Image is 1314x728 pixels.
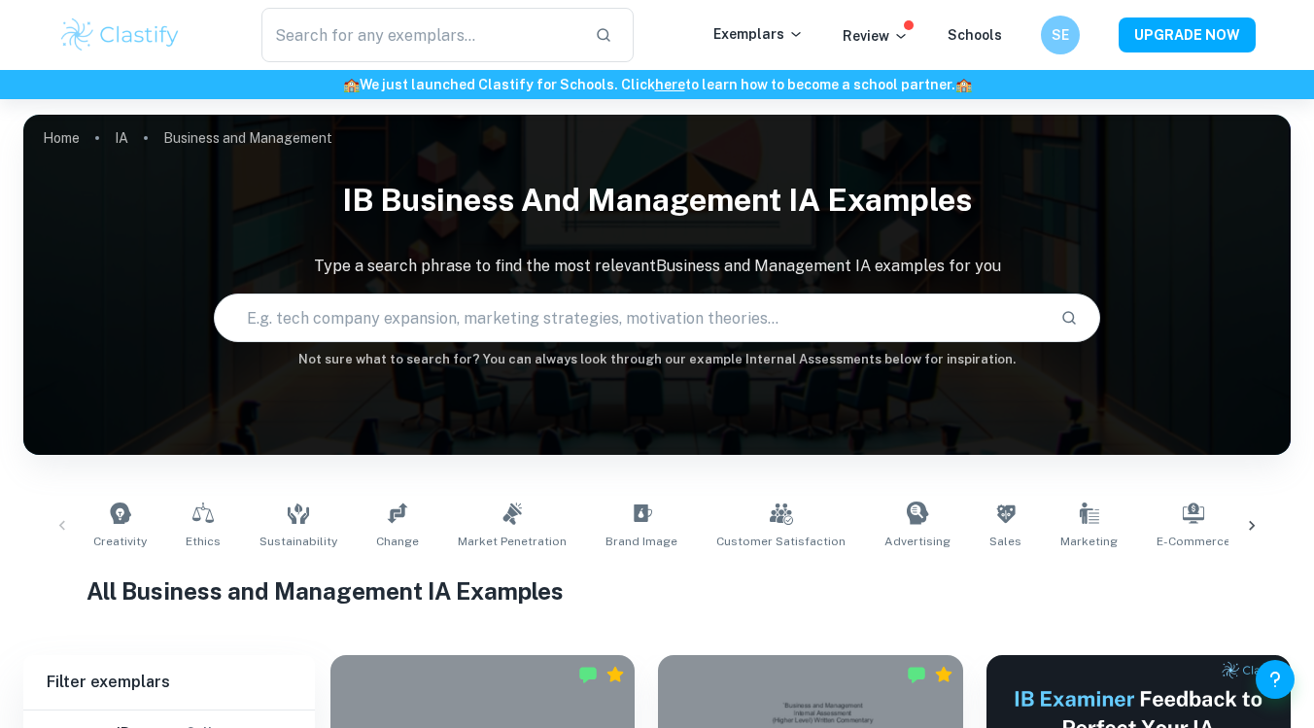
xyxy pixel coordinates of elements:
span: Sustainability [259,533,337,550]
a: IA [115,124,128,152]
h1: All Business and Management IA Examples [86,573,1228,608]
span: Brand Image [605,533,677,550]
button: Search [1053,301,1086,334]
span: Change [376,533,419,550]
p: Review [843,25,909,47]
img: Marked [907,665,926,684]
a: here [655,77,685,92]
input: E.g. tech company expansion, marketing strategies, motivation theories... [215,291,1046,345]
h6: SE [1050,24,1072,46]
button: Help and Feedback [1256,660,1295,699]
div: Premium [605,665,625,684]
span: Marketing [1060,533,1118,550]
span: 🏫 [955,77,972,92]
h6: We just launched Clastify for Schools. Click to learn how to become a school partner. [4,74,1310,95]
div: Premium [934,665,953,684]
p: Type a search phrase to find the most relevant Business and Management IA examples for you [23,255,1291,278]
span: E-commerce [1157,533,1230,550]
img: Clastify logo [58,16,182,54]
h6: Filter exemplars [23,655,315,710]
h1: IB Business and Management IA examples [23,169,1291,231]
span: Market Penetration [458,533,567,550]
button: UPGRADE NOW [1119,17,1256,52]
span: Sales [989,533,1021,550]
span: 🏫 [343,77,360,92]
span: Creativity [93,533,147,550]
p: Business and Management [163,127,332,149]
a: Schools [948,27,1002,43]
p: Exemplars [713,23,804,45]
button: SE [1041,16,1080,54]
h6: Not sure what to search for? You can always look through our example Internal Assessments below f... [23,350,1291,369]
span: Customer Satisfaction [716,533,846,550]
input: Search for any exemplars... [261,8,579,62]
span: Advertising [884,533,951,550]
img: Marked [578,665,598,684]
span: Ethics [186,533,221,550]
a: Home [43,124,80,152]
